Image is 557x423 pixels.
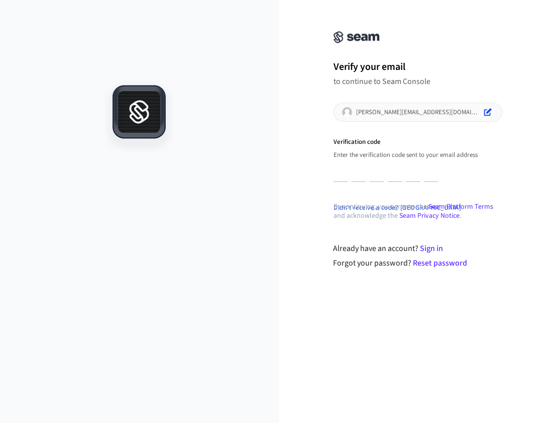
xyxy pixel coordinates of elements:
[388,163,402,182] input: Digit 4
[356,108,478,116] p: [PERSON_NAME][EMAIL_ADDRESS][DOMAIN_NAME]
[399,211,460,221] a: Seam Privacy Notice
[352,163,366,182] input: Digit 2
[333,242,502,255] div: Already have an account?
[333,138,502,147] p: Verification code
[333,59,502,74] h1: Verify your email
[424,163,438,182] input: Digit 6
[420,243,443,254] a: Sign in
[333,31,380,43] img: Seam Console
[333,257,502,269] div: Forgot your password?
[428,202,493,212] a: Seam Platform Terms
[333,202,502,220] p: By continuing, you agree to the and acknowledge the .
[370,163,384,182] input: Digit 3
[333,163,348,182] input: Enter verification code. Digit 1
[413,258,467,269] a: Reset password
[406,163,420,182] input: Digit 5
[333,151,502,159] p: Enter the verification code sent to your email address
[482,106,494,118] button: Edit
[333,76,502,87] p: to continue to Seam Console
